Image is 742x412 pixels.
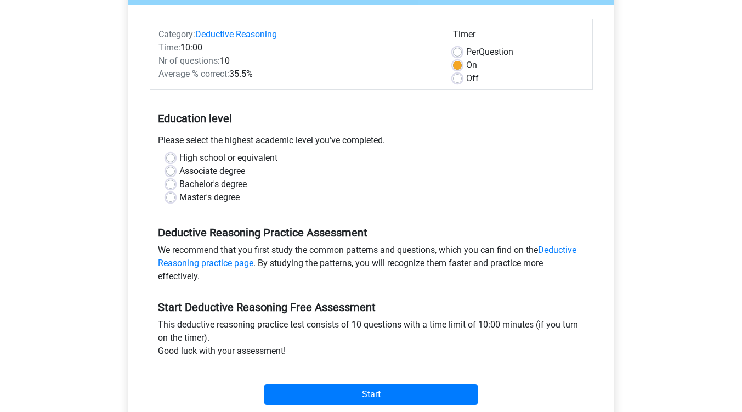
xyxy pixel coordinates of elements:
[150,67,445,81] div: 35.5%
[150,41,445,54] div: 10:00
[158,29,195,39] span: Category:
[150,318,593,362] div: This deductive reasoning practice test consists of 10 questions with a time limit of 10:00 minute...
[179,178,247,191] label: Bachelor's degree
[158,301,585,314] h5: Start Deductive Reasoning Free Assessment
[466,46,513,59] label: Question
[158,42,180,53] span: Time:
[264,384,478,405] input: Start
[150,134,593,151] div: Please select the highest academic level you’ve completed.
[158,226,585,239] h5: Deductive Reasoning Practice Assessment
[195,29,277,39] a: Deductive Reasoning
[158,69,229,79] span: Average % correct:
[179,191,240,204] label: Master's degree
[466,47,479,57] span: Per
[158,55,220,66] span: Nr of questions:
[179,151,277,165] label: High school or equivalent
[453,28,584,46] div: Timer
[466,72,479,85] label: Off
[150,54,445,67] div: 10
[179,165,245,178] label: Associate degree
[466,59,477,72] label: On
[150,244,593,287] div: We recommend that you first study the common patterns and questions, which you can find on the . ...
[158,108,585,129] h5: Education level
